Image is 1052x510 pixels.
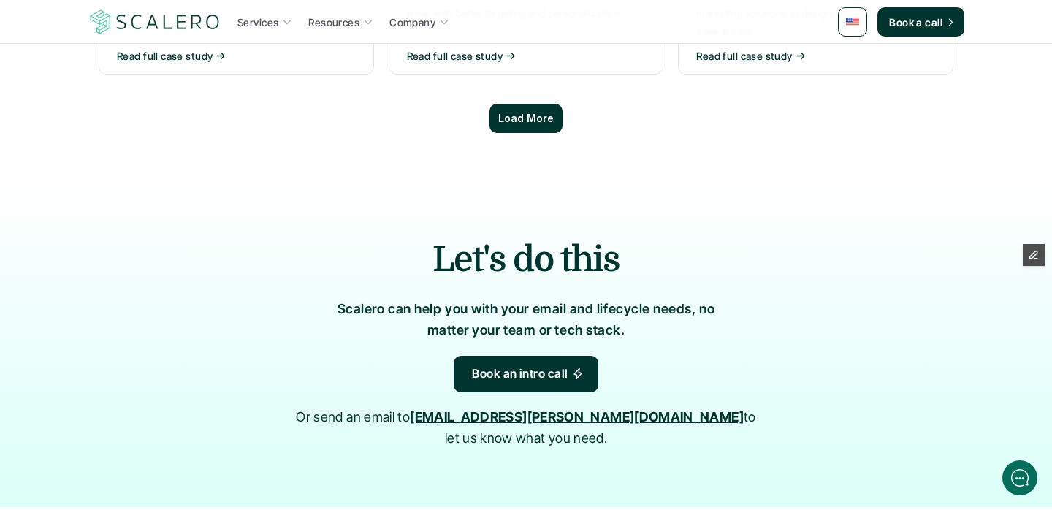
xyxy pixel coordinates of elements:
p: Scalero can help you with your email and lifecycle needs, no matter your team or tech stack. [321,299,731,341]
a: Book an intro call [454,356,598,392]
g: /> [228,403,248,415]
p: Book an intro call [472,365,568,384]
span: We run on Gist [122,373,185,383]
p: Services [237,15,278,30]
div: Back [DATE] [55,28,104,38]
tspan: GIF [232,406,244,413]
p: Or send an email to to let us know what you need. [289,407,763,449]
button: Edit Framer Content [1023,244,1045,266]
div: ScaleroBack [DATE] [44,9,274,38]
div: Scalero [55,9,104,26]
a: Scalero company logotype [88,9,222,35]
button: Read full case study [696,48,935,64]
button: Read full case study [117,48,356,64]
p: Read full case study [117,48,213,64]
p: Read full case study [407,48,503,64]
button: />GIF [222,389,254,430]
h2: Let's do this [146,235,906,284]
p: Resources [308,15,359,30]
p: Read full case study [696,48,792,64]
a: Book a call [877,7,964,37]
p: Load More [498,113,554,125]
button: Read full case study [407,48,646,64]
img: Scalero company logotype [88,8,222,36]
a: [EMAIL_ADDRESS][PERSON_NAME][DOMAIN_NAME] [410,409,744,425]
iframe: gist-messenger-bubble-iframe [1002,460,1037,495]
p: Book a call [889,15,942,30]
p: Company [389,15,435,30]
